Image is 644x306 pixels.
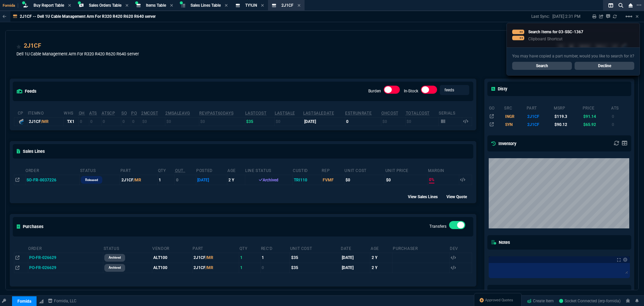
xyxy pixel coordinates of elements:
p: Released [85,177,98,183]
p: archived [109,255,121,260]
th: WHS [63,108,78,118]
a: 2J1CF [24,41,41,50]
nx-fornida-value: PO-FR-026629 [29,265,102,271]
span: Socket Connected (erp-fornida) [559,299,621,303]
nx-icon: Open New Tab [637,2,641,8]
nx-icon: Close Tab [125,3,128,8]
label: In-Stock [404,89,418,93]
nx-icon: Close Workbench [626,1,635,9]
span: 0% [429,177,434,183]
td: 1 [239,263,261,273]
h5: Disty [491,86,507,92]
th: Dev [449,243,472,253]
td: 1 [239,253,261,263]
nx-icon: Close Tab [170,3,173,8]
span: Items Table [146,3,166,8]
p: Clipboard Shortcut [528,36,583,42]
td: $35 [290,253,340,263]
th: Age [370,243,392,253]
span: Fornida [3,3,18,8]
th: Unit Cost [290,243,340,253]
th: ats [611,103,630,112]
td: ALT100 [152,263,192,273]
td: 0 [89,117,101,126]
a: Create Item [524,296,556,306]
td: 1 [158,175,175,185]
a: Hide Workbench [636,14,639,19]
abbr: Total units on open Purchase Orders [131,111,137,116]
th: ItemNo [28,108,63,118]
abbr: The date of the last SO Inv price. No time limit. (ignore zeros) [303,111,334,116]
abbr: Avg Sale from SO invoices for 2 months [165,111,190,116]
td: $91.14 [582,112,611,120]
td: 0 [611,112,630,120]
td: $0 [385,175,428,185]
div: Transfers [449,221,465,232]
th: msrp [553,103,582,112]
th: CustId [292,165,321,175]
th: price [582,103,611,112]
td: TX1 [63,117,78,126]
td: $35 [290,263,340,273]
th: Order [25,165,79,175]
td: ALT100 [152,253,192,263]
nx-icon: Back to Table [3,14,6,19]
abbr: ATS with all companies combined [102,111,115,116]
div: In-Stock [421,86,437,96]
td: SYN [504,121,526,129]
abbr: Total revenue past 60 days [199,111,233,116]
span: /MR [41,119,49,124]
td: 0 [345,117,381,126]
td: 0 [175,175,196,185]
th: Qty [239,243,261,253]
label: Burden [368,89,381,93]
span: /MR [133,178,141,182]
nx-icon: Open In Opposite Panel [15,265,19,270]
div: View Sales Lines [408,193,444,200]
td: 2 Y [370,263,392,273]
div: 2J1CF [29,119,62,125]
td: 2J1CF [526,121,554,129]
span: /MR [206,255,213,260]
p: archived [109,265,121,270]
p: 2J1CF -- Dell 1U Cable Management Arm For R320 R420 R620 R640 server [20,14,156,19]
th: Unit Price [385,165,428,175]
div: Add to Watchlist [16,41,21,51]
span: Sales Orders Table [89,3,121,8]
a: Search [512,62,572,70]
td: $0 [199,117,245,126]
abbr: Total units in inventory. [79,111,85,116]
td: 2J1CF [120,175,158,185]
th: Part [192,243,239,253]
nx-fornida-value: PO-FR-026629 [29,255,102,261]
td: 2 Y [227,175,245,185]
td: 0 [121,117,131,126]
td: $119.3 [553,112,582,120]
td: INGR [504,112,526,120]
td: FVMF [321,175,344,185]
abbr: Total sales within a 30 day window based on last time there was inventory [345,111,372,116]
td: [DATE] [303,117,345,126]
h5: Notes [491,239,510,246]
div: View Quote [446,193,473,200]
span: Approved Quotes [485,298,513,303]
td: 2J1CF [526,112,554,120]
td: $0 [141,117,165,126]
td: $0 [406,117,439,126]
h5: Sales Lines [17,148,45,155]
td: TRI110 [292,175,321,185]
p: [DATE] 2:31 PM [552,14,580,19]
th: Posted [196,165,227,175]
th: Status [80,165,120,175]
span: PO-FR-026629 [29,265,56,270]
abbr: Total units in inventory => minus on SO => plus on PO [89,111,97,116]
nx-icon: Search [616,1,626,9]
abbr: Total Cost of Units on Hand [406,111,430,116]
th: QTY [158,165,175,175]
span: Buy Report Table [34,3,64,8]
td: $0 [381,117,405,126]
a: msbcCompanyName [46,298,78,304]
nx-icon: Close Tab [68,3,71,8]
th: Status [103,243,152,253]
